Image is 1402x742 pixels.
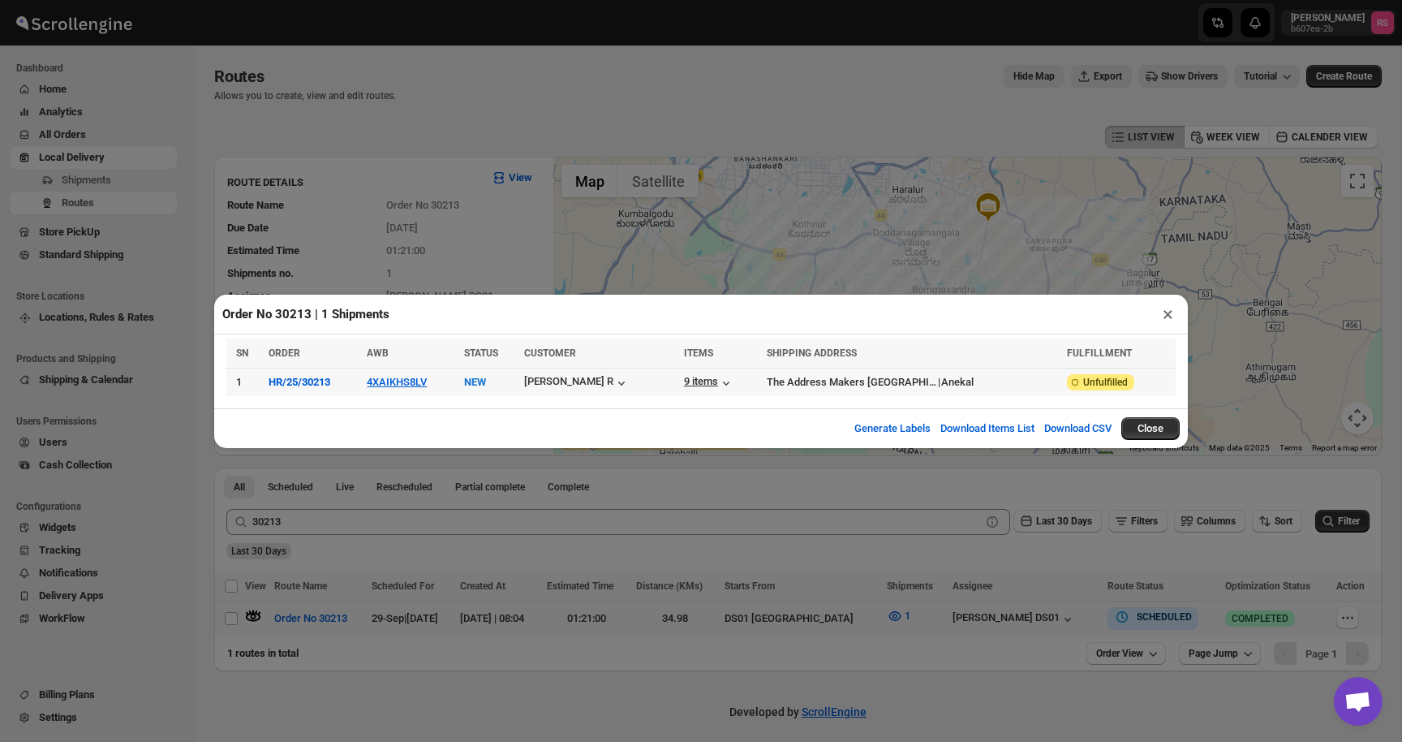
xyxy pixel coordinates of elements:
h2: Order No 30213 | 1 Shipments [222,306,389,322]
span: STATUS [464,347,498,359]
button: 4XAIKHS8LV [367,376,427,388]
button: Close [1121,417,1180,440]
button: × [1156,303,1180,326]
span: SN [236,347,248,359]
button: Download CSV [1034,412,1121,445]
button: Download Items List [931,412,1044,445]
td: 1 [226,368,264,396]
span: Unfulfilled [1083,376,1128,389]
span: NEW [464,376,486,388]
span: ITEMS [684,347,713,359]
span: FULFILLMENT [1067,347,1132,359]
button: 9 items [684,375,734,391]
button: [PERSON_NAME] R [524,375,630,391]
div: The Address Makers [GEOGRAPHIC_DATA] [767,374,937,390]
div: Anekal [941,374,974,390]
span: CUSTOMER [524,347,576,359]
span: AWB [367,347,389,359]
button: Generate Labels [845,412,940,445]
button: HR/25/30213 [269,376,330,388]
span: ORDER [269,347,300,359]
div: | [767,374,1057,390]
div: Open chat [1334,677,1383,726]
span: SHIPPING ADDRESS [767,347,857,359]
